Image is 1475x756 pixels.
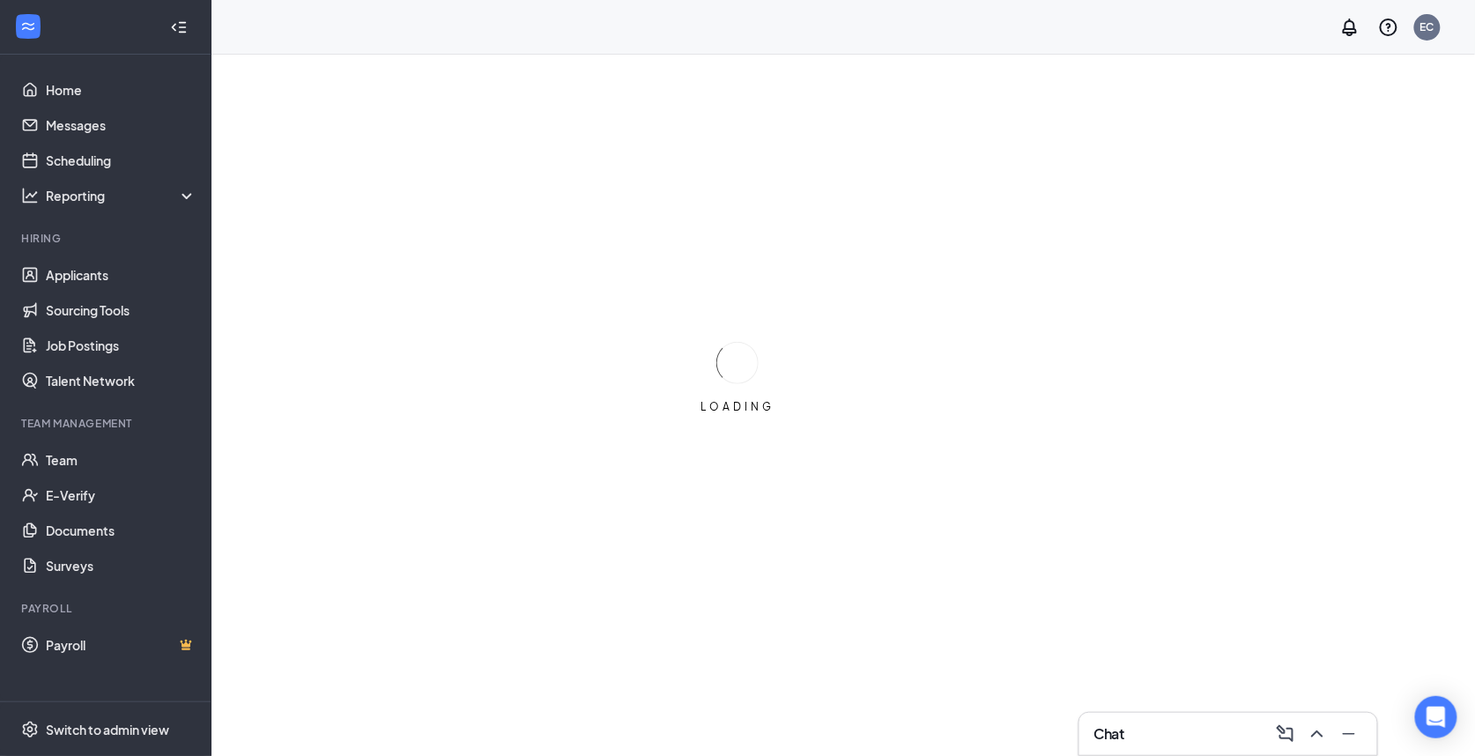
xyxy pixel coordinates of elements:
div: Team Management [21,416,193,431]
a: E-Verify [46,478,196,513]
button: Minimize [1335,720,1363,748]
a: Job Postings [46,328,196,363]
svg: Notifications [1339,17,1360,38]
svg: WorkstreamLogo [19,18,37,35]
button: ChevronUp [1303,720,1331,748]
div: Hiring [21,231,193,246]
a: Talent Network [46,363,196,398]
a: Documents [46,513,196,548]
div: Open Intercom Messenger [1415,696,1457,738]
svg: Analysis [21,187,39,204]
a: Applicants [46,257,196,293]
a: Scheduling [46,143,196,178]
div: Payroll [21,601,193,616]
div: Switch to admin view [46,721,169,738]
a: Messages [46,107,196,143]
a: Sourcing Tools [46,293,196,328]
a: Home [46,72,196,107]
svg: QuestionInfo [1378,17,1399,38]
div: EC [1420,19,1434,34]
a: Team [46,442,196,478]
svg: Settings [21,721,39,738]
a: PayrollCrown [46,627,196,663]
div: Reporting [46,187,197,204]
svg: Collapse [170,19,188,36]
a: Surveys [46,548,196,583]
button: ComposeMessage [1271,720,1300,748]
h3: Chat [1093,724,1125,744]
svg: Minimize [1338,723,1360,745]
svg: ComposeMessage [1275,723,1296,745]
svg: ChevronUp [1307,723,1328,745]
div: LOADING [693,399,782,414]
